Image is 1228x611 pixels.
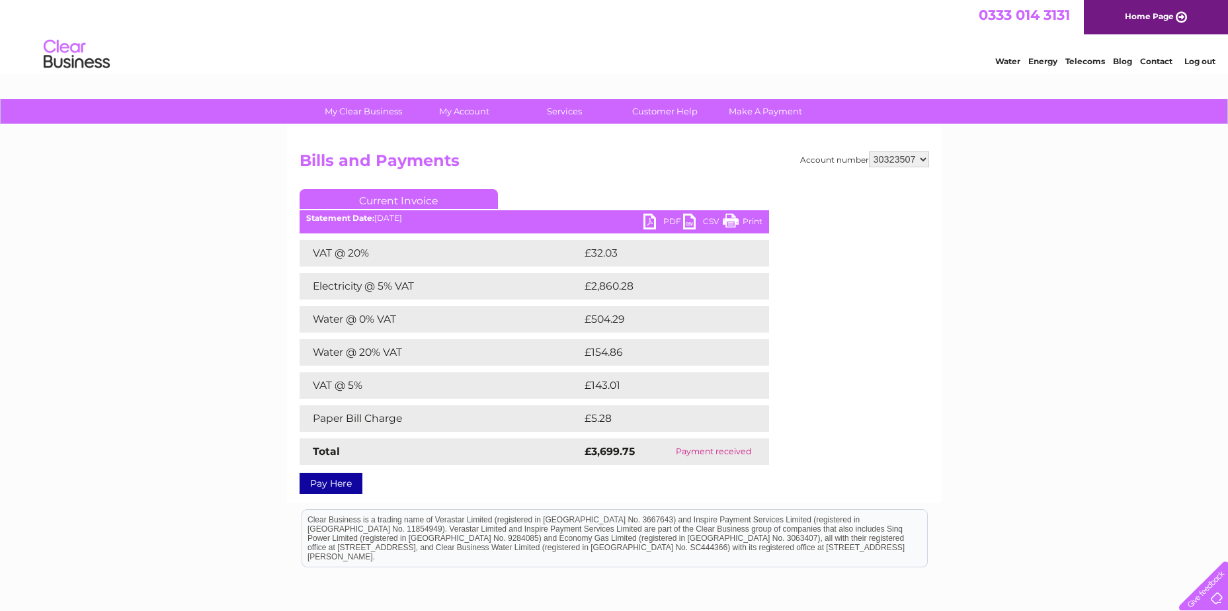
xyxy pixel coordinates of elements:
[313,445,340,458] strong: Total
[300,273,581,300] td: Electricity @ 5% VAT
[581,306,746,333] td: £504.29
[658,438,769,465] td: Payment received
[309,99,418,124] a: My Clear Business
[1113,56,1132,66] a: Blog
[711,99,820,124] a: Make A Payment
[300,189,498,209] a: Current Invoice
[581,339,745,366] td: £154.86
[1028,56,1057,66] a: Energy
[300,306,581,333] td: Water @ 0% VAT
[1184,56,1215,66] a: Log out
[300,372,581,399] td: VAT @ 5%
[581,405,738,432] td: £5.28
[300,473,362,494] a: Pay Here
[723,214,762,233] a: Print
[1140,56,1172,66] a: Contact
[643,214,683,233] a: PDF
[300,405,581,432] td: Paper Bill Charge
[510,99,619,124] a: Services
[683,214,723,233] a: CSV
[1065,56,1105,66] a: Telecoms
[585,445,635,458] strong: £3,699.75
[300,240,581,266] td: VAT @ 20%
[409,99,518,124] a: My Account
[979,7,1070,23] a: 0333 014 3131
[610,99,719,124] a: Customer Help
[300,214,769,223] div: [DATE]
[302,7,927,64] div: Clear Business is a trading name of Verastar Limited (registered in [GEOGRAPHIC_DATA] No. 3667643...
[300,151,929,177] h2: Bills and Payments
[581,273,749,300] td: £2,860.28
[581,372,744,399] td: £143.01
[306,213,374,223] b: Statement Date:
[995,56,1020,66] a: Water
[581,240,742,266] td: £32.03
[800,151,929,167] div: Account number
[43,34,110,75] img: logo.png
[300,339,581,366] td: Water @ 20% VAT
